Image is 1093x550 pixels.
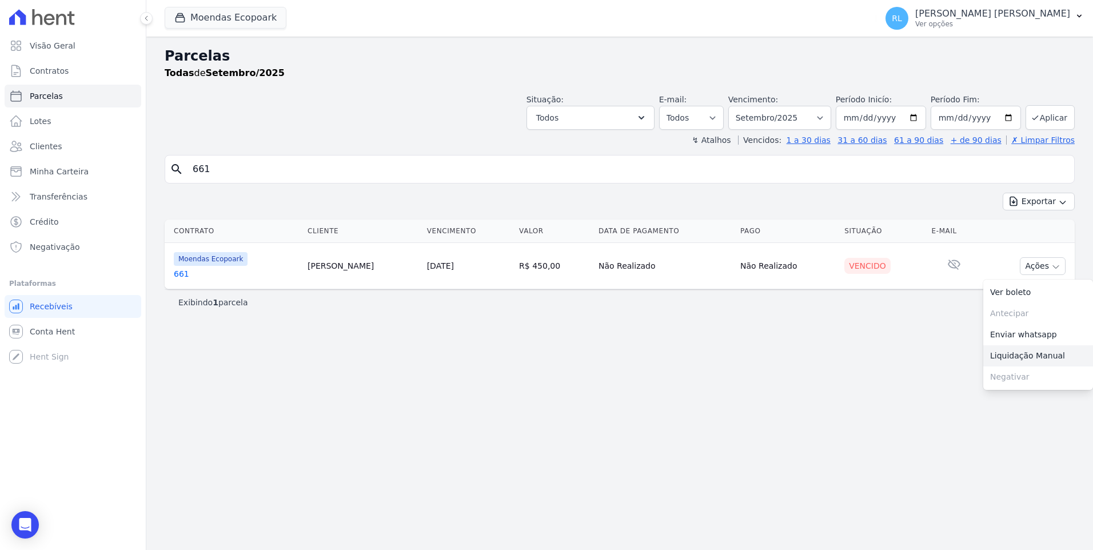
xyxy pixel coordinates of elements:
span: Recebíveis [30,301,73,312]
div: Open Intercom Messenger [11,511,39,539]
b: 1 [213,298,218,307]
span: Minha Carteira [30,166,89,177]
span: Crédito [30,216,59,228]
span: Lotes [30,115,51,127]
a: [DATE] [427,261,454,270]
button: Ações [1020,257,1066,275]
p: [PERSON_NAME] [PERSON_NAME] [915,8,1070,19]
span: Transferências [30,191,87,202]
a: Negativação [5,236,141,258]
a: Transferências [5,185,141,208]
label: E-mail: [659,95,687,104]
button: Todos [526,106,655,130]
a: Contratos [5,59,141,82]
p: Ver opções [915,19,1070,29]
a: Clientes [5,135,141,158]
a: ✗ Limpar Filtros [1006,135,1075,145]
td: [PERSON_NAME] [303,243,422,289]
button: RL [PERSON_NAME] [PERSON_NAME] Ver opções [876,2,1093,34]
input: Buscar por nome do lote ou do cliente [186,158,1070,181]
td: Não Realizado [594,243,736,289]
span: Clientes [30,141,62,152]
th: Data de Pagamento [594,220,736,243]
td: R$ 450,00 [514,243,594,289]
span: Conta Hent [30,326,75,337]
label: Vencimento: [728,95,778,104]
label: ↯ Atalhos [692,135,731,145]
th: Valor [514,220,594,243]
label: Vencidos: [738,135,781,145]
span: Parcelas [30,90,63,102]
a: Ver boleto [983,282,1093,303]
p: Exibindo parcela [178,297,248,308]
h2: Parcelas [165,46,1075,66]
span: Todos [536,111,559,125]
div: Vencido [844,258,891,274]
a: Parcelas [5,85,141,107]
th: Pago [736,220,840,243]
span: Contratos [30,65,69,77]
span: Negativação [30,241,80,253]
a: Recebíveis [5,295,141,318]
a: Minha Carteira [5,160,141,183]
td: Não Realizado [736,243,840,289]
a: 61 a 90 dias [894,135,943,145]
div: Plataformas [9,277,137,290]
button: Moendas Ecopoark [165,7,286,29]
strong: Setembro/2025 [206,67,285,78]
th: Vencimento [422,220,514,243]
i: search [170,162,184,176]
a: Crédito [5,210,141,233]
a: + de 90 dias [951,135,1002,145]
label: Período Fim: [931,94,1021,106]
button: Exportar [1003,193,1075,210]
th: Situação [840,220,927,243]
a: 31 a 60 dias [837,135,887,145]
a: Conta Hent [5,320,141,343]
a: Visão Geral [5,34,141,57]
label: Período Inicío: [836,95,892,104]
th: E-mail [927,220,982,243]
span: RL [892,14,902,22]
strong: Todas [165,67,194,78]
span: Moendas Ecopoark [174,252,248,266]
th: Cliente [303,220,422,243]
a: Lotes [5,110,141,133]
a: 661 [174,268,298,280]
span: Visão Geral [30,40,75,51]
a: 1 a 30 dias [787,135,831,145]
button: Aplicar [1026,105,1075,130]
th: Contrato [165,220,303,243]
p: de [165,66,285,80]
label: Situação: [526,95,564,104]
